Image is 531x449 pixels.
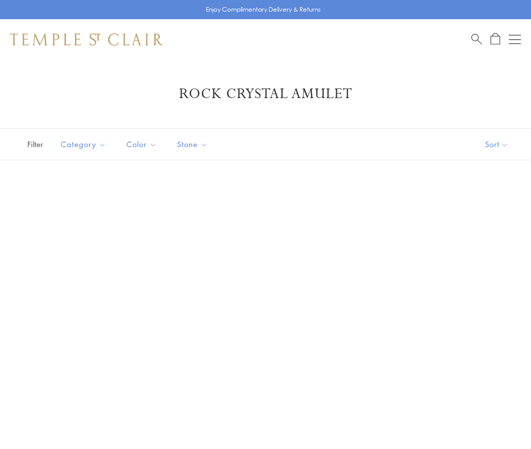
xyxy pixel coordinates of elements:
[172,138,215,151] span: Stone
[53,133,114,156] button: Category
[56,138,114,151] span: Category
[509,33,521,46] button: Open navigation
[206,5,321,15] p: Enjoy Complimentary Delivery & Returns
[169,133,215,156] button: Stone
[119,133,164,156] button: Color
[121,138,164,151] span: Color
[491,33,500,46] a: Open Shopping Bag
[10,33,163,46] img: Temple St. Clair
[471,33,482,46] a: Search
[25,85,506,103] h1: Rock Crystal Amulet
[462,129,531,160] button: Show sort by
